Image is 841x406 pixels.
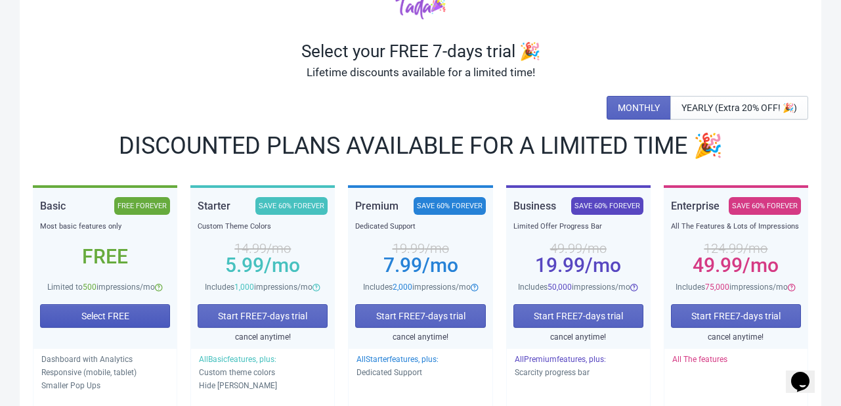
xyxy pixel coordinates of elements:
span: 50,000 [548,282,572,292]
iframe: chat widget [786,353,828,393]
span: Select FREE [81,311,129,321]
button: MONTHLY [607,96,671,120]
div: 19.99 /mo [355,243,485,254]
span: MONTHLY [618,102,660,113]
p: Smaller Pop Ups [41,379,169,392]
button: Start FREE7-days trial [671,304,801,328]
div: Enterprise [671,197,720,215]
div: cancel anytime! [198,330,328,344]
div: Dedicated Support [355,220,485,233]
div: Free [40,252,170,262]
span: Start FREE 7 -days trial [691,311,781,321]
div: SAVE 60% FOREVER [255,197,328,215]
p: Dashboard with Analytics [41,353,169,366]
span: All Starter features, plus: [356,355,439,364]
div: Most basic features only [40,220,170,233]
div: FREE FOREVER [114,197,170,215]
div: DISCOUNTED PLANS AVAILABLE FOR A LIMITED TIME 🎉 [33,135,808,156]
button: YEARLY (Extra 20% OFF! 🎉) [670,96,808,120]
span: All The features [672,355,727,364]
span: Includes impressions/mo [518,282,630,292]
div: Premium [355,197,399,215]
div: Select your FREE 7-days trial 🎉 [33,41,808,62]
div: 5.99 [198,260,328,271]
span: 1,000 [234,282,254,292]
div: Limited to impressions/mo [40,281,170,294]
div: Basic [40,197,66,215]
span: All Basic features, plus: [199,355,276,364]
div: Custom Theme Colors [198,220,328,233]
div: SAVE 60% FOREVER [729,197,801,215]
span: 2,000 [393,282,412,292]
span: 500 [83,282,97,292]
p: Responsive (mobile, tablet) [41,366,169,379]
div: Lifetime discounts available for a limited time! [33,62,808,83]
div: cancel anytime! [671,330,801,344]
div: 7.99 [355,260,485,271]
span: Includes impressions/mo [676,282,788,292]
div: SAVE 60% FOREVER [414,197,486,215]
div: cancel anytime! [513,330,643,344]
button: Start FREE7-days trial [355,304,485,328]
span: /mo [585,254,621,277]
div: 19.99 [513,260,643,271]
button: Start FREE7-days trial [198,304,328,328]
div: Starter [198,197,230,215]
p: Dedicated Support [356,366,484,379]
span: /mo [264,254,300,277]
span: Start FREE 7 -days trial [218,311,307,321]
div: Limited Offer Progress Bar [513,220,643,233]
div: 124.99 /mo [671,243,801,254]
button: Select FREE [40,304,170,328]
span: 75,000 [705,282,729,292]
div: All The Features & Lots of Impressions [671,220,801,233]
span: YEARLY (Extra 20% OFF! 🎉) [681,102,797,113]
span: Start FREE 7 -days trial [376,311,465,321]
p: Hide [PERSON_NAME] [199,379,326,392]
div: Business [513,197,556,215]
span: Start FREE 7 -days trial [534,311,623,321]
div: SAVE 60% FOREVER [571,197,643,215]
span: Includes impressions/mo [205,282,313,292]
p: Custom theme colors [199,366,326,379]
div: cancel anytime! [355,330,485,344]
div: 14.99 /mo [198,243,328,254]
span: All Premium features, plus: [515,355,606,364]
span: /mo [743,254,779,277]
div: 49.99 /mo [513,243,643,254]
span: /mo [422,254,458,277]
button: Start FREE7-days trial [513,304,643,328]
div: 49.99 [671,260,801,271]
p: Scarcity progress bar [515,366,642,379]
span: Includes impressions/mo [363,282,471,292]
